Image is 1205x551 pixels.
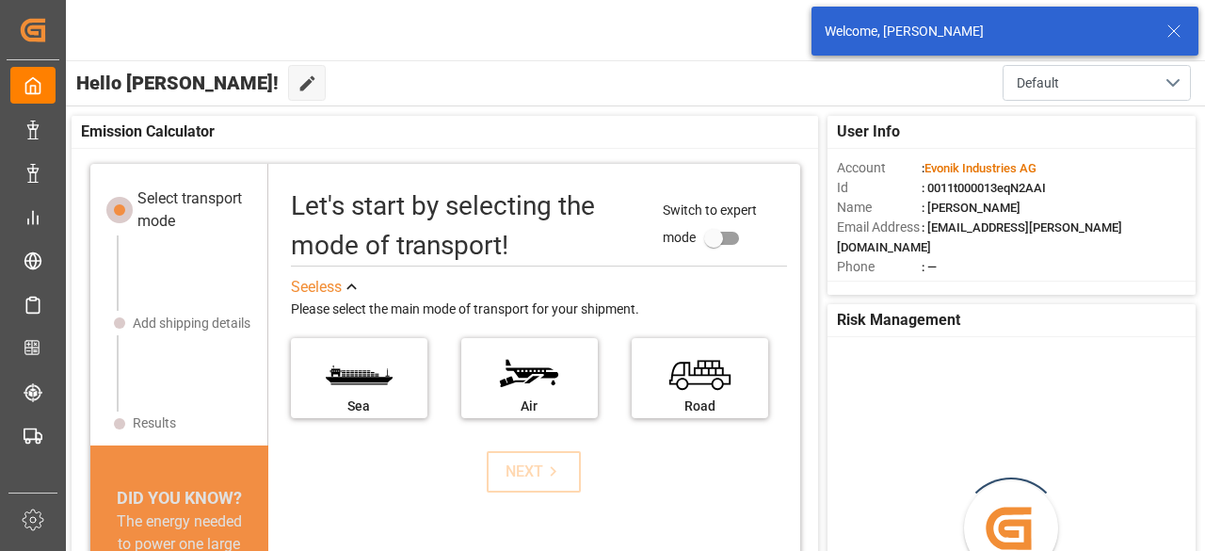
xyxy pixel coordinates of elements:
div: See less [291,276,342,299]
span: : — [922,260,937,274]
span: Evonik Industries AG [924,161,1036,175]
div: Let's start by selecting the mode of transport! [291,186,645,266]
span: : 0011t000013eqN2AAI [922,181,1046,195]
div: Add shipping details [133,314,250,333]
div: Select transport mode [137,187,255,233]
button: NEXT [487,451,581,493]
span: Account [837,158,922,178]
div: Sea [300,397,418,416]
div: NEXT [506,461,563,483]
div: Air [471,397,588,416]
div: Road [641,397,759,416]
span: Account Type [837,277,922,297]
span: Name [837,198,922,218]
div: DID YOU KNOW? [90,485,267,510]
div: Welcome, [PERSON_NAME] [825,22,1149,41]
span: : Shipper [922,280,969,294]
span: Risk Management [837,309,960,332]
span: Email Address [837,218,922,237]
button: open menu [1003,65,1191,101]
span: Phone [837,257,922,277]
div: Please select the main mode of transport for your shipment. [291,299,787,321]
span: User Info [837,121,900,143]
span: Switch to expert mode [663,203,757,245]
span: Id [837,178,922,198]
span: : [PERSON_NAME] [922,201,1020,215]
span: : [922,161,1036,175]
span: Emission Calculator [81,121,215,143]
span: Hello [PERSON_NAME]! [76,65,279,101]
span: Default [1017,73,1059,93]
div: Results [133,413,176,433]
span: : [EMAIL_ADDRESS][PERSON_NAME][DOMAIN_NAME] [837,220,1122,254]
